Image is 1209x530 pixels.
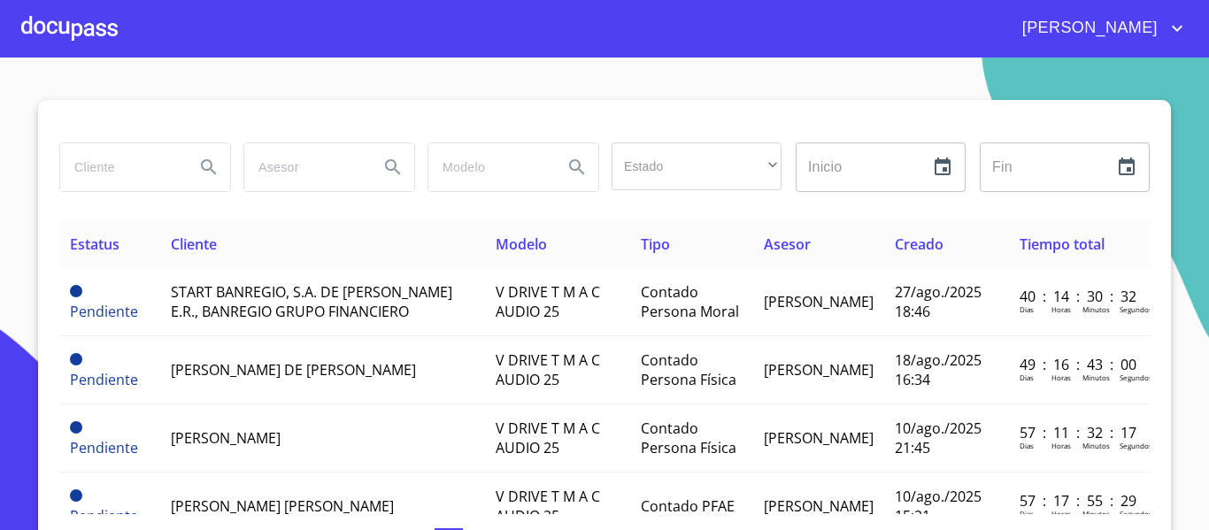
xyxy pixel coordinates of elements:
span: START BANREGIO, S.A. DE [PERSON_NAME] E.R., BANREGIO GRUPO FINANCIERO [171,282,452,321]
span: Cliente [171,234,217,254]
span: 27/ago./2025 18:46 [895,282,982,321]
p: Dias [1020,304,1034,314]
span: 10/ago./2025 15:21 [895,487,982,526]
p: Dias [1020,441,1034,450]
button: account of current user [1009,14,1188,42]
span: Contado Persona Física [641,419,736,457]
span: Creado [895,234,943,254]
p: Segundos [1120,441,1152,450]
p: Dias [1020,373,1034,382]
span: Contado Persona Física [641,350,736,389]
p: Segundos [1120,509,1152,518]
input: search [244,143,365,191]
div: ​ [612,142,782,190]
p: Horas [1051,509,1071,518]
span: Pendiente [70,489,82,502]
span: Pendiente [70,370,138,389]
span: V DRIVE T M A C AUDIO 25 [496,282,600,321]
input: search [60,143,181,191]
span: Tipo [641,234,670,254]
span: Pendiente [70,353,82,365]
p: Segundos [1120,304,1152,314]
button: Search [372,146,414,188]
span: [PERSON_NAME] [PERSON_NAME] [171,496,394,516]
span: Contado Persona Moral [641,282,739,321]
p: Segundos [1120,373,1152,382]
span: Pendiente [70,421,82,434]
input: search [428,143,549,191]
span: [PERSON_NAME] [764,428,874,448]
p: 57 : 11 : 32 : 17 [1020,423,1139,442]
p: Horas [1051,441,1071,450]
span: [PERSON_NAME] [1009,14,1167,42]
span: Pendiente [70,438,138,457]
span: Estatus [70,234,119,254]
p: 49 : 16 : 43 : 00 [1020,355,1139,374]
span: Pendiente [70,506,138,526]
p: Dias [1020,509,1034,518]
span: [PERSON_NAME] [764,292,874,311]
p: Minutos [1082,509,1110,518]
span: Contado PFAE [641,496,735,516]
span: V DRIVE T M A C AUDIO 25 [496,350,600,389]
span: Pendiente [70,285,82,297]
span: 10/ago./2025 21:45 [895,419,982,457]
p: 40 : 14 : 30 : 32 [1020,287,1139,306]
p: Horas [1051,304,1071,314]
p: Minutos [1082,304,1110,314]
span: [PERSON_NAME] [764,496,874,516]
span: Tiempo total [1020,234,1105,254]
p: Minutos [1082,441,1110,450]
p: Minutos [1082,373,1110,382]
span: Modelo [496,234,547,254]
span: 18/ago./2025 16:34 [895,350,982,389]
span: V DRIVE T M A C AUDIO 25 [496,419,600,457]
span: V DRIVE T M A C AUDIO 25 [496,487,600,526]
p: Horas [1051,373,1071,382]
button: Search [188,146,230,188]
p: 57 : 17 : 55 : 29 [1020,491,1139,511]
span: [PERSON_NAME] [171,428,281,448]
span: [PERSON_NAME] DE [PERSON_NAME] [171,360,416,380]
span: [PERSON_NAME] [764,360,874,380]
span: Asesor [764,234,811,254]
button: Search [556,146,598,188]
span: Pendiente [70,302,138,321]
